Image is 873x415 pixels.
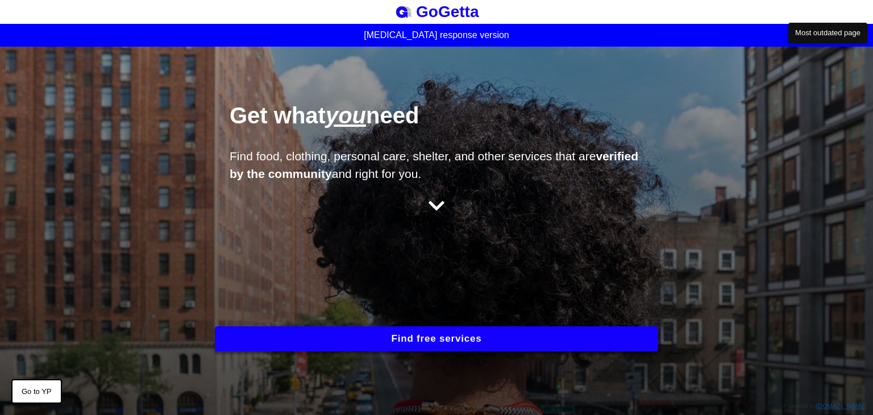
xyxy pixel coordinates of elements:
button: Most outdated page [788,23,867,43]
p: Find food, clothing, personal care, shelter, and other services that are and right for you. [230,147,643,183]
div: Powered by [783,401,866,411]
button: Go to YP [11,379,62,404]
h1: Get what need [230,102,650,143]
a: Find free services [215,334,658,343]
span: you [326,103,366,128]
button: Find free services [215,326,658,351]
a: [DOMAIN_NAME] [816,402,866,409]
